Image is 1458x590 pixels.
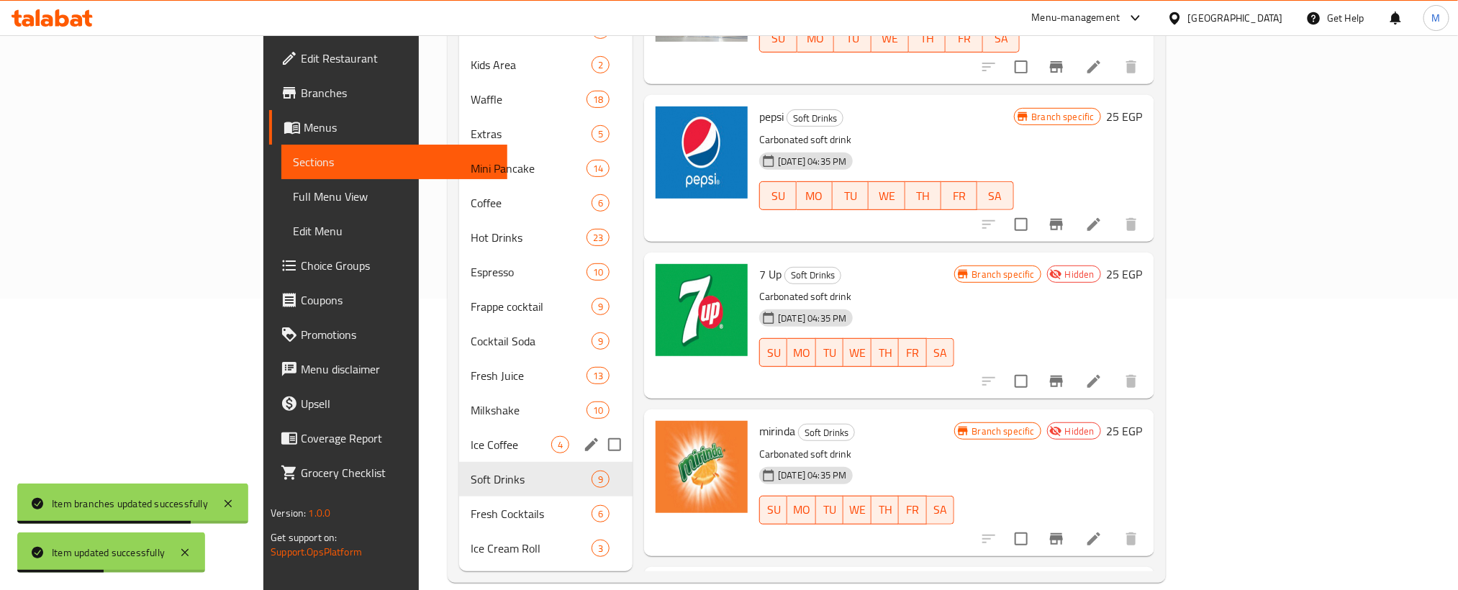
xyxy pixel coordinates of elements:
div: items [587,367,610,384]
button: delete [1114,50,1149,84]
a: Edit menu item [1085,373,1102,390]
div: Frappe cocktail9 [459,289,633,324]
div: Soft Drinks [787,109,843,127]
span: Milkshake [471,401,587,419]
a: Menus [269,110,507,145]
div: items [592,194,610,212]
a: Coverage Report [269,421,507,455]
span: WE [849,499,866,520]
span: Select to update [1006,366,1036,396]
a: Sections [281,145,507,179]
span: Soft Drinks [785,267,841,283]
button: SA [983,24,1020,53]
span: Soft Drinks [799,425,854,441]
span: Kids Area [471,56,592,73]
span: TH [877,342,893,363]
span: MO [802,186,827,206]
span: 14 [587,162,609,176]
div: Fresh Cocktails [471,505,592,522]
span: TH [877,499,893,520]
img: 7 Up [656,264,748,356]
span: Select to update [1006,52,1036,82]
button: TU [834,24,871,53]
span: MO [793,499,810,520]
div: Espresso10 [459,255,633,289]
button: SU [759,496,787,525]
span: TU [822,342,838,363]
div: Item updated successfully [52,545,165,560]
span: 23 [587,231,609,245]
button: Branch-specific-item [1039,207,1074,242]
span: Coverage Report [301,430,495,447]
button: Branch-specific-item [1039,364,1074,399]
span: FR [905,499,920,520]
button: MO [787,496,816,525]
span: Menu disclaimer [301,360,495,378]
span: 1.0.0 [309,504,331,522]
span: TU [822,499,838,520]
span: SU [766,28,792,49]
span: Hidden [1059,425,1100,438]
span: Select to update [1006,524,1036,554]
div: Coffee6 [459,186,633,220]
a: Support.OpsPlatform [271,543,362,561]
div: items [592,56,610,73]
span: Fresh Juice [471,367,587,384]
button: delete [1114,364,1149,399]
div: Hot Drinks [471,229,587,246]
span: 6 [592,196,609,210]
span: Branch specific [966,268,1041,281]
a: Promotions [269,317,507,352]
span: Choice Groups [301,257,495,274]
span: WE [849,342,866,363]
span: SA [983,186,1008,206]
button: SU [759,181,796,210]
a: Edit menu item [1085,58,1102,76]
span: TU [840,28,866,49]
a: Full Menu View [281,179,507,214]
span: 13 [587,369,609,383]
span: Extras [471,125,592,142]
div: Item branches updated successfully [52,496,208,512]
button: FR [941,181,977,210]
button: SA [977,181,1013,210]
span: Branch specific [1026,110,1100,124]
a: Grocery Checklist [269,455,507,490]
a: Edit menu item [1085,216,1102,233]
div: items [592,540,610,557]
span: Espresso [471,263,587,281]
span: SA [933,499,948,520]
button: SA [927,496,954,525]
div: Kids Area2 [459,47,633,82]
span: Mini Pancake [471,160,587,177]
span: TU [838,186,863,206]
div: Ice Cream Roll [471,540,592,557]
button: SU [759,338,787,367]
span: Coupons [301,291,495,309]
span: Full Menu View [293,188,495,205]
p: Carbonated soft drink [759,445,954,463]
button: MO [787,338,816,367]
span: Coffee [471,194,592,212]
button: TH [905,181,941,210]
span: SA [989,28,1015,49]
span: Grocery Checklist [301,464,495,481]
span: Soft Drinks [471,471,592,488]
p: Carbonated soft drink [759,131,1013,149]
span: Hidden [1059,268,1100,281]
span: Version: [271,504,306,522]
button: TU [833,181,869,210]
div: items [587,263,610,281]
span: MO [803,28,829,49]
span: SA [933,342,948,363]
div: items [587,91,610,108]
span: [DATE] 04:35 PM [772,155,852,168]
span: Branch specific [966,425,1041,438]
button: delete [1114,207,1149,242]
span: 9 [592,335,609,348]
a: Menu disclaimer [269,352,507,386]
div: items [592,332,610,350]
